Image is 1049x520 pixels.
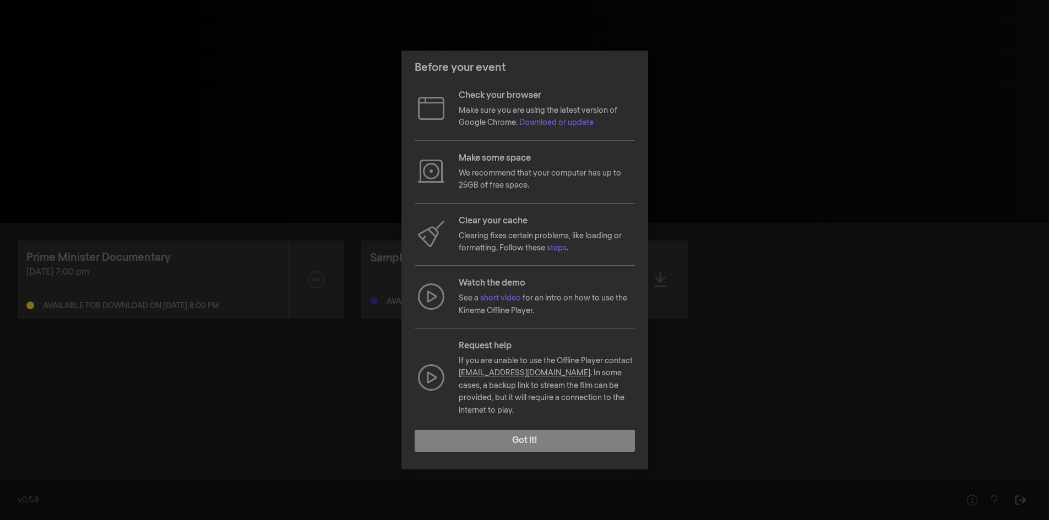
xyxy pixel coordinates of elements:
[459,215,635,228] p: Clear your cache
[415,430,635,452] button: Got it!
[519,119,594,127] a: Download or update
[459,355,635,417] p: If you are unable to use the Offline Player contact . In some cases, a backup link to stream the ...
[459,277,635,290] p: Watch the demo
[401,51,648,85] header: Before your event
[459,152,635,165] p: Make some space
[459,369,590,377] a: [EMAIL_ADDRESS][DOMAIN_NAME]
[459,230,635,255] p: Clearing fixes certain problems, like loading or formatting. Follow these .
[459,105,635,129] p: Make sure you are using the latest version of Google Chrome.
[480,294,521,302] a: short video
[459,340,635,353] p: Request help
[459,167,635,192] p: We recommend that your computer has up to 25GB of free space.
[459,89,635,102] p: Check your browser
[459,292,635,317] p: See a for an intro on how to use the Kinema Offline Player.
[547,244,567,252] a: steps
